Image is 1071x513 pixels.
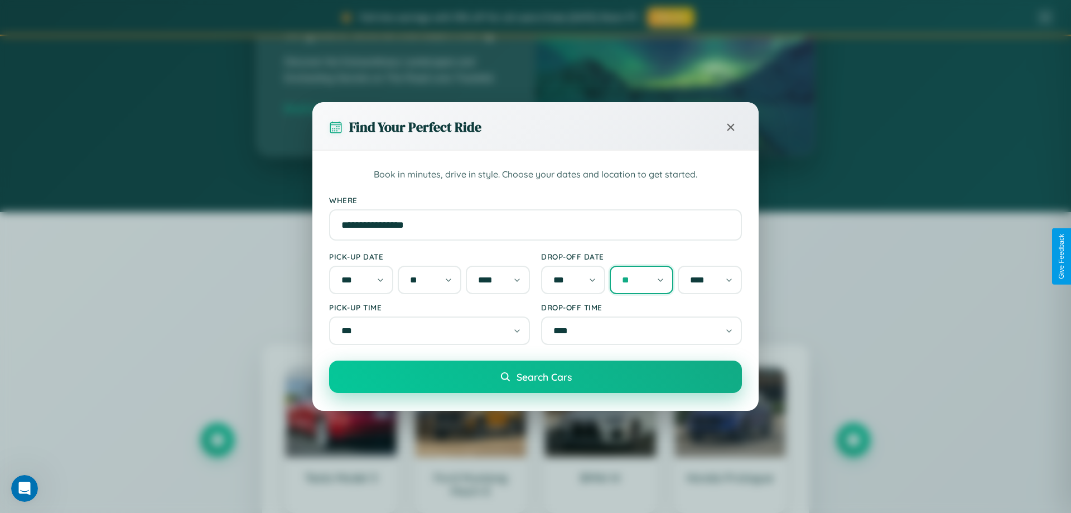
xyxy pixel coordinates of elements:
[329,195,742,205] label: Where
[329,252,530,261] label: Pick-up Date
[541,252,742,261] label: Drop-off Date
[329,361,742,393] button: Search Cars
[541,303,742,312] label: Drop-off Time
[329,303,530,312] label: Pick-up Time
[349,118,481,136] h3: Find Your Perfect Ride
[329,167,742,182] p: Book in minutes, drive in style. Choose your dates and location to get started.
[517,371,572,383] span: Search Cars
